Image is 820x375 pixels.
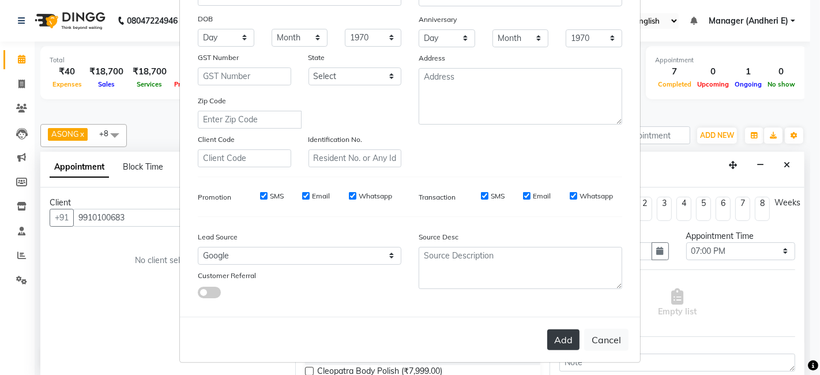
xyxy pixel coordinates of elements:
input: Resident No. or Any Id [309,149,402,167]
label: Address [419,53,445,63]
label: State [309,52,325,63]
label: Whatsapp [580,191,613,201]
input: Client Code [198,149,291,167]
input: GST Number [198,67,291,85]
label: Anniversary [419,14,457,25]
label: Source Desc [419,232,458,242]
label: Email [312,191,330,201]
label: Identification No. [309,134,363,145]
label: Customer Referral [198,271,256,281]
label: Email [533,191,551,201]
label: Client Code [198,134,235,145]
label: Whatsapp [359,191,392,201]
label: SMS [270,191,284,201]
label: Transaction [419,192,456,202]
input: Enter Zip Code [198,111,302,129]
button: Add [547,329,580,350]
label: GST Number [198,52,239,63]
label: Promotion [198,192,231,202]
label: SMS [491,191,505,201]
label: Lead Source [198,232,238,242]
label: Zip Code [198,96,226,106]
button: Cancel [584,329,629,351]
label: DOB [198,14,213,24]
